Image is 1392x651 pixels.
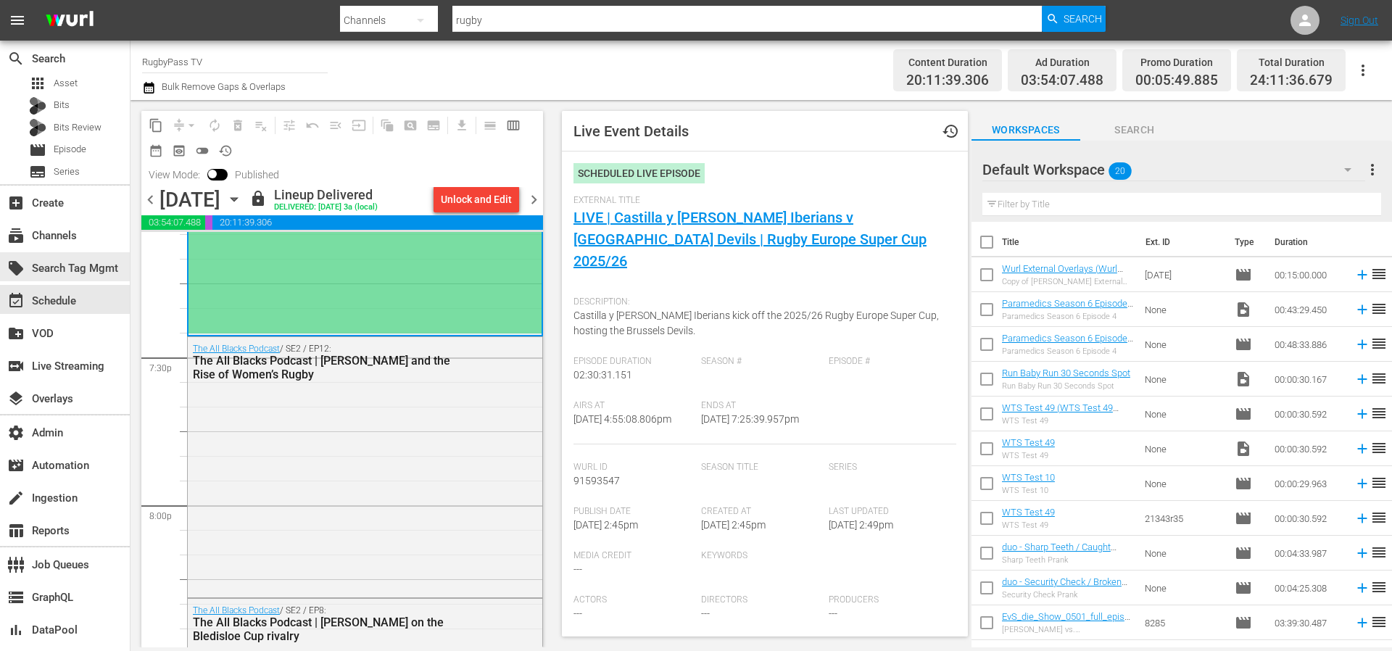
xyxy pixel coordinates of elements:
span: Automation [7,457,25,474]
td: 03:39:30.487 [1269,605,1348,640]
div: Bits [29,97,46,115]
span: Bits [54,98,70,112]
div: Run Baby Run 30 Seconds Spot [1002,381,1130,391]
span: 24 hours Lineup View is OFF [191,139,214,162]
span: External Title [573,195,949,207]
span: 02:30:31.151 [573,369,632,381]
td: 00:04:25.308 [1269,571,1348,605]
span: Toggle to switch from Published to Draft view. [207,169,217,179]
span: chevron_right [525,191,543,209]
span: 20 [1109,156,1132,186]
div: Scheduled Live Episode [573,163,705,183]
span: Copy Lineup [144,114,167,137]
svg: Add to Schedule [1354,406,1370,422]
span: Reports [7,522,25,539]
div: Security Check Prank [1002,590,1133,600]
span: Description: [573,297,949,308]
div: WTS Test 49 [1002,451,1055,460]
span: Created At [701,506,821,518]
span: Episode [1235,544,1252,562]
span: 00:05:49.885 [1135,72,1218,89]
span: reorder [1370,544,1388,561]
span: Episode [29,141,46,159]
span: reorder [1370,370,1388,387]
td: None [1139,362,1229,397]
span: 24:11:36.679 [1250,72,1333,89]
span: 03:54:07.488 [141,215,205,230]
span: DataPool [7,621,25,639]
span: Search [7,50,25,67]
div: Ad Duration [1021,52,1103,72]
svg: Add to Schedule [1354,580,1370,596]
div: DELIVERED: [DATE] 3a (local) [274,203,378,212]
div: / SE2 / EP8: [193,605,466,643]
td: None [1139,292,1229,327]
td: None [1139,536,1229,571]
span: Search [1080,121,1189,139]
span: Workspaces [971,121,1080,139]
a: WTS Test 10 [1002,472,1055,483]
span: history_outlined [218,144,233,158]
span: Series [829,462,949,473]
svg: Add to Schedule [1354,302,1370,318]
span: Ends At [701,400,821,412]
span: --- [573,563,582,575]
span: Series [54,165,80,179]
span: reorder [1370,613,1388,631]
span: Week Calendar View [502,114,525,137]
svg: Add to Schedule [1354,510,1370,526]
a: Paramedics Season 6 Episode 4 [1002,298,1133,320]
span: Actors [573,594,694,606]
span: Fill episodes with ad slates [324,114,347,137]
span: Keywords [701,550,821,562]
span: Season # [701,356,821,368]
span: Refresh All Search Blocks [370,111,399,139]
div: The All Blacks Podcast | [PERSON_NAME] and the Rise of Women’s Rugby [193,354,466,381]
span: Media Credit [573,550,694,562]
td: 00:00:30.592 [1269,501,1348,536]
td: None [1139,431,1229,466]
svg: Add to Schedule [1354,371,1370,387]
span: Search [1064,6,1102,32]
svg: Add to Schedule [1354,615,1370,631]
a: Run Baby Run 30 Seconds Spot [1002,368,1130,378]
span: Remove Gaps & Overlaps [167,114,203,137]
span: Event History [942,123,959,140]
span: Schedule [7,292,25,310]
td: 00:04:33.987 [1269,536,1348,571]
span: Directors [701,594,821,606]
div: [DATE] [159,188,220,212]
td: 00:43:29.450 [1269,292,1348,327]
span: Episode Duration [573,356,694,368]
span: Live Event Details [573,123,689,140]
span: toggle_off [195,144,210,158]
span: Video [1235,370,1252,388]
div: / SE2 / EP12: [193,344,466,381]
span: Search Tag Mgmt [7,260,25,277]
span: Episode [1235,266,1252,283]
td: None [1139,466,1229,501]
div: Paramedics Season 6 Episode 4 [1002,347,1133,356]
span: View Backup [167,139,191,162]
svg: Add to Schedule [1354,336,1370,352]
span: Bulk Remove Gaps & Overlaps [159,81,286,92]
a: Wurl External Overlays (Wurl External Overlays (VARIANT)) [1002,263,1123,285]
a: WTS Test 49 (WTS Test 49 (00:00:00)) [1002,402,1119,424]
span: Episode [1235,510,1252,527]
span: Create Series Block [422,114,445,137]
button: Unlock and Edit [434,186,519,212]
div: Total Duration [1250,52,1333,72]
span: Select an event to delete [226,114,249,137]
span: Job Queues [7,556,25,573]
div: Paramedics Season 6 Episode 4 [1002,312,1133,321]
div: WTS Test 10 [1002,486,1055,495]
span: [DATE] 2:49pm [829,519,893,531]
svg: Add to Schedule [1354,545,1370,561]
span: Ingestion [7,489,25,507]
span: --- [829,608,837,619]
span: Channels [7,227,25,244]
span: Admin [7,424,25,441]
div: Promo Duration [1135,52,1218,72]
span: reorder [1370,509,1388,526]
td: 21343r35 [1139,501,1229,536]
